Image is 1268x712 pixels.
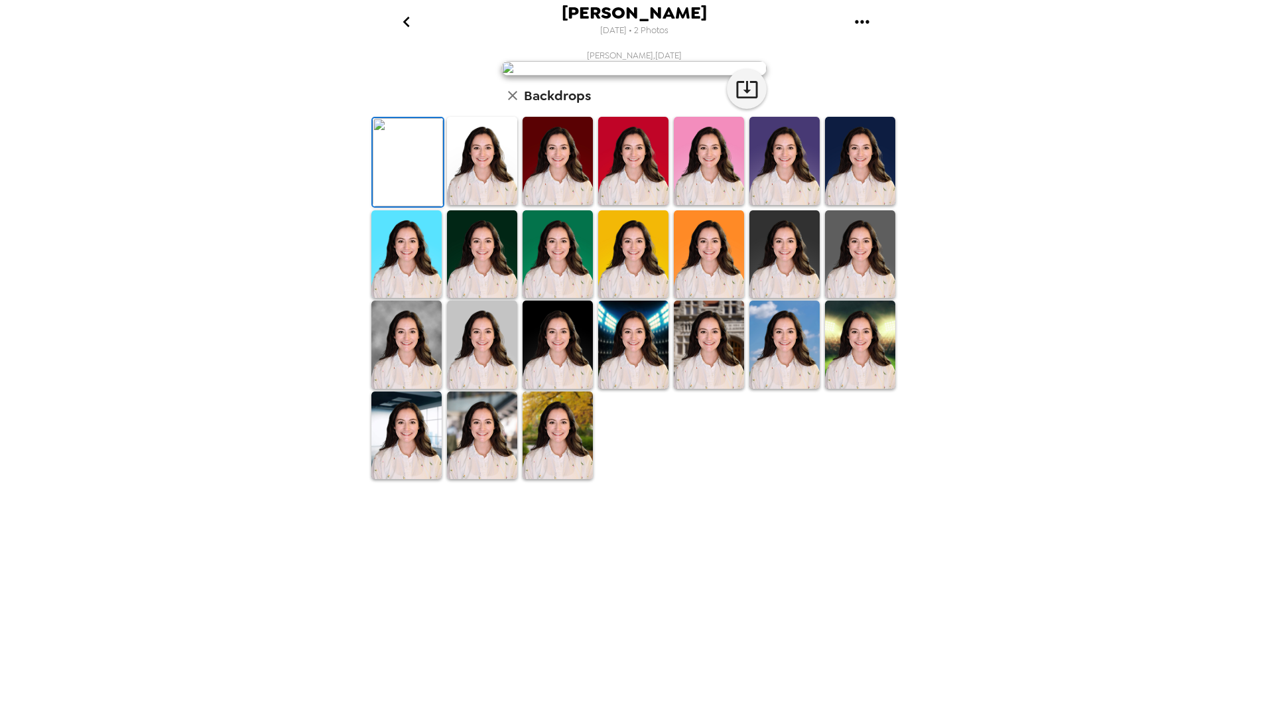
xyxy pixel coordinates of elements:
h6: Backdrops [524,85,591,106]
span: [PERSON_NAME] , [DATE] [587,50,682,61]
img: user [501,61,767,76]
span: [DATE] • 2 Photos [600,22,668,40]
span: [PERSON_NAME] [562,4,707,22]
img: Original [373,118,443,206]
